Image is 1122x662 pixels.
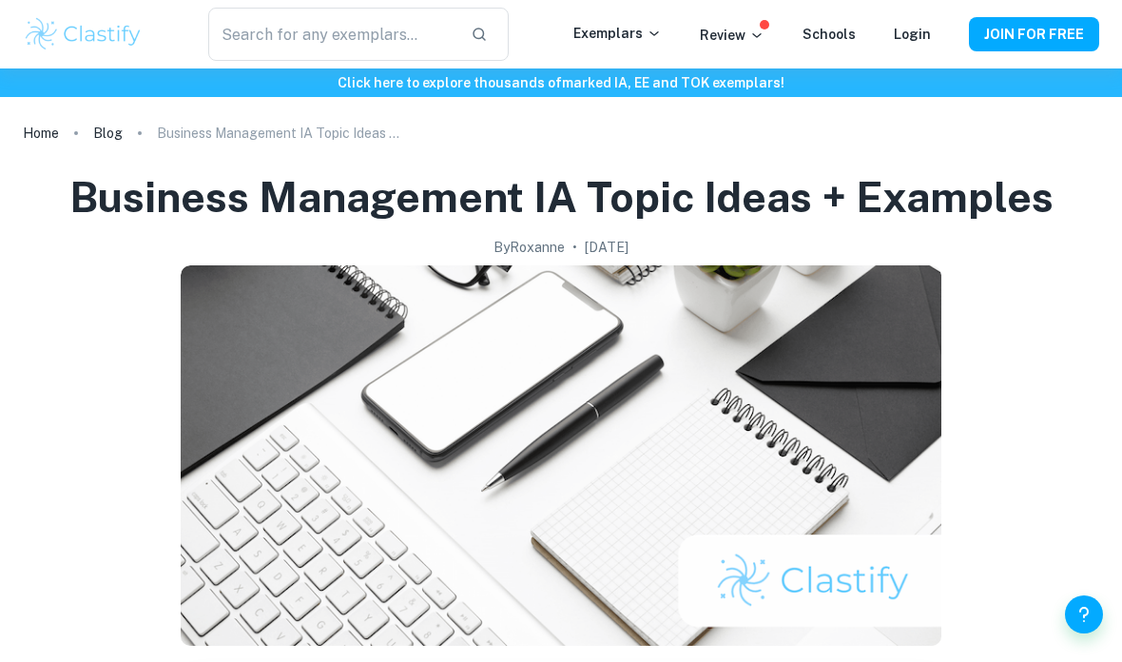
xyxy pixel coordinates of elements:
h1: Business Management IA Topic Ideas + Examples [69,169,1054,225]
p: Business Management IA Topic Ideas + Examples [157,123,404,144]
button: Help and Feedback [1065,595,1103,633]
img: Clastify logo [23,15,144,53]
input: Search for any exemplars... [208,8,455,61]
h2: By Roxanne [493,237,565,258]
p: Exemplars [573,23,662,44]
p: • [572,237,577,258]
a: Blog [93,120,123,146]
a: Home [23,120,59,146]
h2: [DATE] [585,237,629,258]
img: Business Management IA Topic Ideas + Examples cover image [181,265,941,646]
button: JOIN FOR FREE [969,17,1099,51]
p: Review [700,25,764,46]
h6: Click here to explore thousands of marked IA, EE and TOK exemplars ! [4,72,1118,93]
a: Schools [803,27,856,42]
a: Login [894,27,931,42]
